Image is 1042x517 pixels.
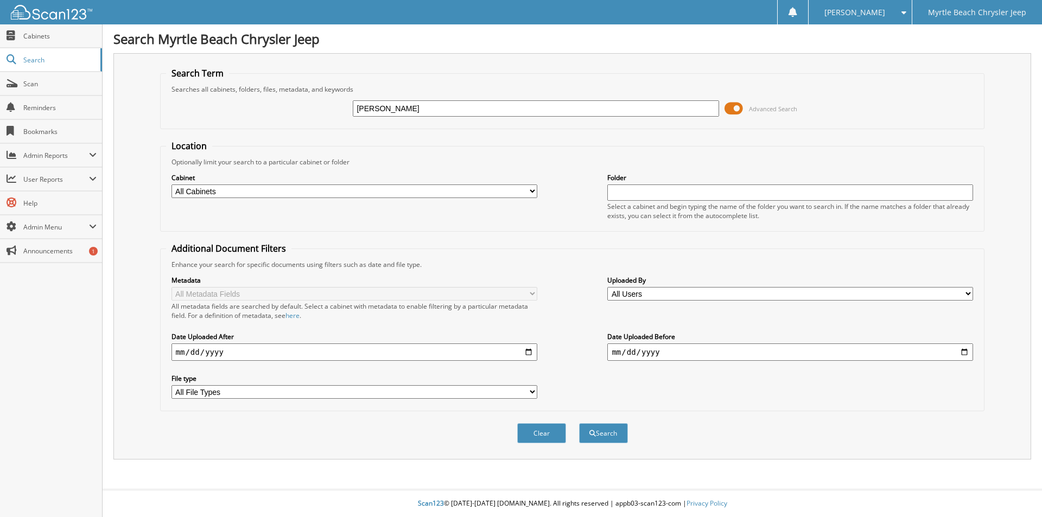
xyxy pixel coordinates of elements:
button: Clear [517,423,566,443]
img: scan123-logo-white.svg [11,5,92,20]
legend: Additional Document Filters [166,242,291,254]
h1: Search Myrtle Beach Chrysler Jeep [113,30,1031,48]
div: © [DATE]-[DATE] [DOMAIN_NAME]. All rights reserved | appb03-scan123-com | [103,490,1042,517]
div: Searches all cabinets, folders, files, metadata, and keywords [166,85,979,94]
span: Help [23,199,97,208]
span: Cabinets [23,31,97,41]
span: Search [23,55,95,65]
div: Optionally limit your search to a particular cabinet or folder [166,157,979,167]
legend: Location [166,140,212,152]
span: Announcements [23,246,97,256]
div: 1 [89,247,98,256]
label: Metadata [171,276,537,285]
input: end [607,343,973,361]
span: Myrtle Beach Chrysler Jeep [928,9,1026,16]
div: Enhance your search for specific documents using filters such as date and file type. [166,260,979,269]
label: Date Uploaded Before [607,332,973,341]
a: Privacy Policy [687,499,727,508]
span: User Reports [23,175,89,184]
div: All metadata fields are searched by default. Select a cabinet with metadata to enable filtering b... [171,302,537,320]
label: Uploaded By [607,276,973,285]
span: Scan [23,79,97,88]
label: Date Uploaded After [171,332,537,341]
span: Reminders [23,103,97,112]
label: Cabinet [171,173,537,182]
a: here [285,311,300,320]
span: Admin Menu [23,222,89,232]
legend: Search Term [166,67,229,79]
span: Advanced Search [749,105,797,113]
label: File type [171,374,537,383]
span: Admin Reports [23,151,89,160]
span: Scan123 [418,499,444,508]
span: Bookmarks [23,127,97,136]
div: Select a cabinet and begin typing the name of the folder you want to search in. If the name match... [607,202,973,220]
label: Folder [607,173,973,182]
span: [PERSON_NAME] [824,9,885,16]
input: start [171,343,537,361]
button: Search [579,423,628,443]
